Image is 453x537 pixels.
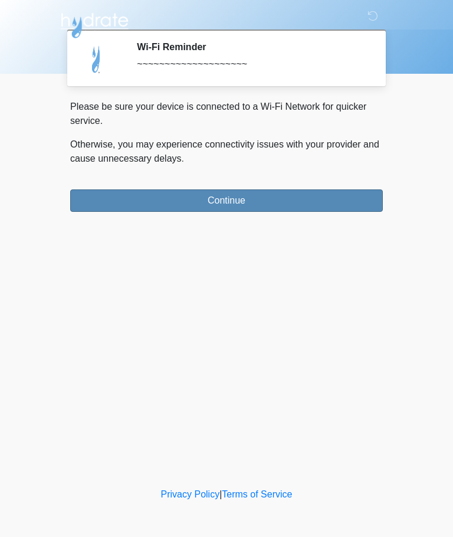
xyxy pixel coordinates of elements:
img: Hydrate IV Bar - Arcadia Logo [58,9,130,39]
div: ~~~~~~~~~~~~~~~~~~~~ [137,57,365,71]
a: Privacy Policy [161,489,220,499]
span: . [182,153,184,163]
img: Agent Avatar [79,41,114,77]
button: Continue [70,189,383,212]
a: Terms of Service [222,489,292,499]
a: | [219,489,222,499]
p: Otherwise, you may experience connectivity issues with your provider and cause unnecessary delays [70,137,383,166]
p: Please be sure your device is connected to a Wi-Fi Network for quicker service. [70,100,383,128]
